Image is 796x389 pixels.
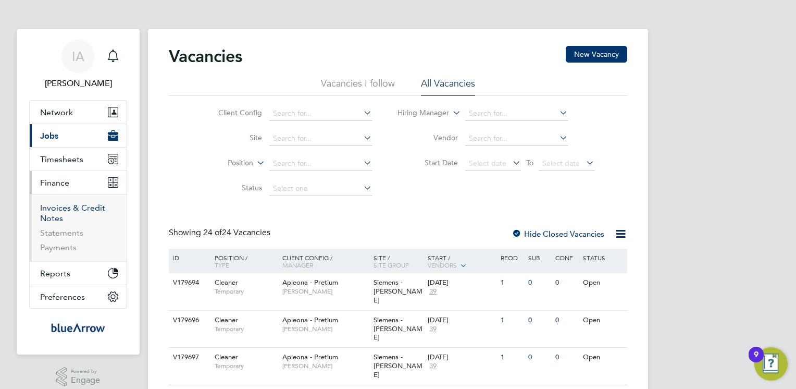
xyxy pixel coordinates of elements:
span: Cleaner [215,278,238,287]
button: Finance [30,171,127,194]
span: Vendors [428,261,457,269]
span: Siemens - [PERSON_NAME] [374,352,422,379]
span: Select date [542,159,580,168]
input: Search for... [269,156,372,171]
span: 39 [428,325,438,334]
span: Cleaner [215,352,238,361]
span: 24 of [203,227,222,238]
div: V179697 [170,348,207,367]
li: All Vacancies [421,77,475,96]
button: Preferences [30,285,127,308]
input: Search for... [465,106,568,121]
span: Apleona - Pretium [282,315,338,324]
button: Jobs [30,124,127,147]
span: 24 Vacancies [203,227,270,238]
div: Reqd [498,249,525,266]
a: Go to home page [29,319,127,336]
span: Temporary [215,325,277,333]
div: V179694 [170,273,207,293]
span: Network [40,107,73,117]
div: Open [580,348,626,367]
input: Search for... [465,131,568,146]
a: Powered byEngage [56,367,101,387]
h2: Vacancies [169,46,242,67]
a: Invoices & Credit Notes [40,203,105,223]
a: IA[PERSON_NAME] [29,40,127,90]
a: Payments [40,242,77,252]
div: 9 [754,355,758,368]
span: Temporary [215,287,277,296]
span: Type [215,261,229,269]
label: Hide Closed Vacancies [512,229,604,239]
span: [PERSON_NAME] [282,362,368,370]
div: [DATE] [428,353,495,362]
li: Vacancies I follow [321,77,395,96]
div: 0 [553,273,580,293]
span: 39 [428,287,438,296]
div: Open [580,273,626,293]
div: Status [580,249,626,266]
div: 1 [498,311,525,330]
button: Reports [30,262,127,285]
div: 0 [553,311,580,330]
label: Status [202,183,262,192]
span: To [523,156,537,169]
span: [PERSON_NAME] [282,325,368,333]
div: Client Config / [280,249,371,274]
label: Client Config [202,108,262,117]
div: 0 [526,348,553,367]
div: [DATE] [428,278,495,287]
img: bluearrow-logo-retina.png [51,319,105,336]
span: Site Group [374,261,409,269]
span: Select date [469,159,506,168]
div: Start / [425,249,498,275]
span: Temporary [215,362,277,370]
span: Siemens - [PERSON_NAME] [374,278,422,305]
div: Site / [371,249,426,274]
div: ID [170,249,207,266]
div: Conf [553,249,580,266]
span: IA [72,50,84,63]
span: Jobs [40,131,58,141]
span: Siemens - [PERSON_NAME] [374,315,422,342]
input: Select one [269,181,372,196]
div: 0 [526,273,553,293]
span: Iain Allen [29,77,127,90]
div: 1 [498,348,525,367]
div: Sub [526,249,553,266]
label: Position [193,158,253,168]
a: Statements [40,228,83,238]
span: Apleona - Pretium [282,278,338,287]
span: Timesheets [40,154,83,164]
span: Manager [282,261,313,269]
div: Position / [207,249,280,274]
button: New Vacancy [566,46,627,63]
span: Apleona - Pretium [282,352,338,361]
span: Finance [40,178,69,188]
input: Search for... [269,106,372,121]
div: Finance [30,194,127,261]
div: 0 [526,311,553,330]
div: 0 [553,348,580,367]
span: Preferences [40,292,85,302]
div: 1 [498,273,525,293]
label: Hiring Manager [389,108,449,118]
label: Site [202,133,262,142]
span: 39 [428,362,438,371]
button: Timesheets [30,148,127,171]
span: Cleaner [215,315,238,324]
span: Reports [40,269,70,278]
button: Open Resource Center, 9 new notifications [754,347,788,381]
label: Vendor [398,133,458,142]
label: Start Date [398,158,458,167]
div: V179696 [170,311,207,330]
div: Showing [169,227,272,238]
span: [PERSON_NAME] [282,287,368,296]
nav: Main navigation [17,29,140,355]
span: Powered by [71,367,100,376]
div: Open [580,311,626,330]
button: Network [30,101,127,124]
div: [DATE] [428,316,495,325]
input: Search for... [269,131,372,146]
span: Engage [71,376,100,385]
